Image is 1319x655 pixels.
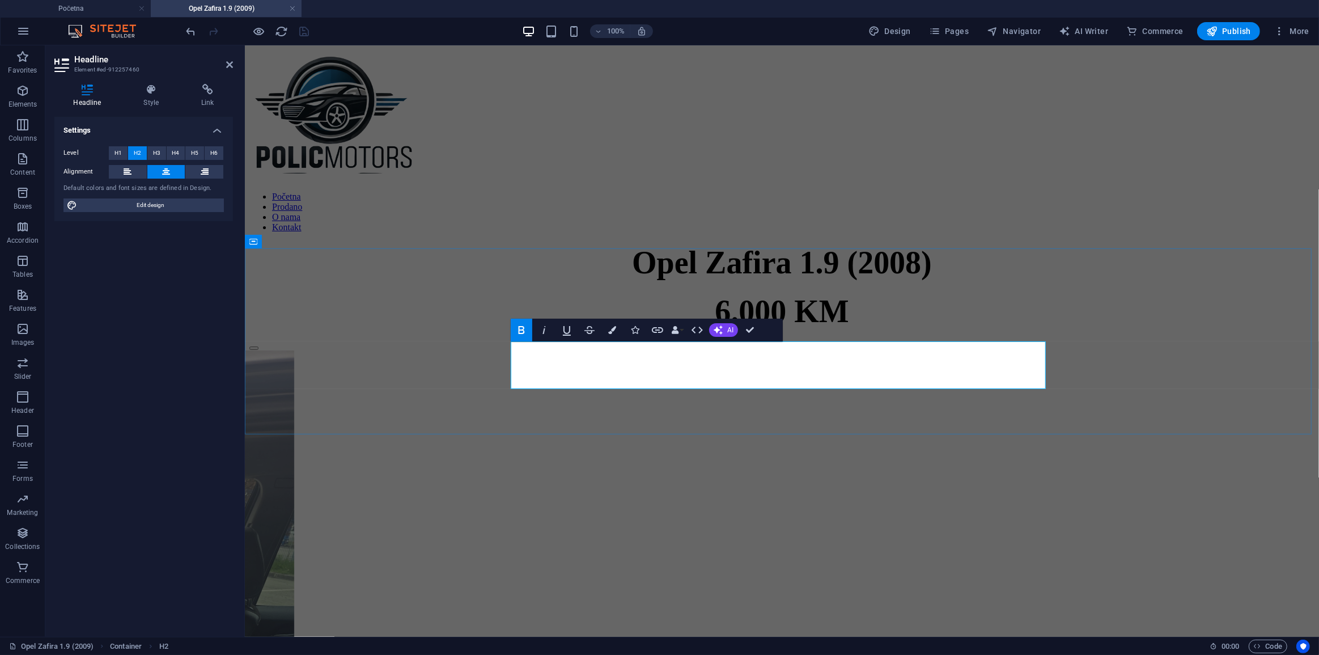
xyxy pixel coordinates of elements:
[12,440,33,449] p: Footer
[114,146,122,160] span: H1
[709,323,738,337] button: AI
[275,24,289,38] button: reload
[868,26,911,37] span: Design
[929,26,969,37] span: Pages
[1122,22,1188,40] button: Commerce
[172,146,179,160] span: H4
[63,198,224,212] button: Edit design
[63,146,109,160] label: Level
[511,319,532,341] button: Bold (Ctrl+B)
[1054,22,1113,40] button: AI Writer
[74,54,233,65] h2: Headline
[183,84,233,108] h4: Link
[637,26,647,36] i: On resize automatically adjust zoom level to fit chosen device.
[727,327,733,333] span: AI
[1296,640,1310,653] button: Usercentrics
[601,319,623,341] button: Colors
[579,319,600,341] button: Strikethrough
[864,22,915,40] div: Design (Ctrl+Alt+Y)
[151,2,302,15] h4: Opel Zafira 1.9 (2009)
[134,146,141,160] span: H2
[65,24,150,38] img: Editor Logo
[10,168,35,177] p: Content
[9,100,37,109] p: Elements
[109,146,128,160] button: H1
[864,22,915,40] button: Design
[159,640,168,653] span: Click to select. Double-click to edit
[1254,640,1282,653] span: Code
[7,508,38,517] p: Marketing
[470,248,604,284] span: 6.000 KM
[590,24,630,38] button: 100%
[533,319,555,341] button: Italic (Ctrl+I)
[5,542,40,551] p: Collections
[167,146,185,160] button: H4
[14,372,32,381] p: Slider
[54,84,125,108] h4: Headline
[11,406,34,415] p: Header
[8,66,37,75] p: Favorites
[185,146,204,160] button: H5
[9,304,36,313] p: Features
[12,474,33,483] p: Forms
[12,270,33,279] p: Tables
[63,184,224,193] div: Default colors and font sizes are defined in Design.
[9,134,37,143] p: Columns
[1222,640,1239,653] span: 00 00
[1274,26,1309,37] span: More
[110,640,168,653] nav: breadcrumb
[185,25,198,38] i: Undo: Edit headline (Ctrl+Z)
[1229,642,1231,650] span: :
[80,198,220,212] span: Edit design
[6,576,40,585] p: Commerce
[556,319,578,341] button: Underline (Ctrl+U)
[1197,22,1260,40] button: Publish
[54,117,233,137] h4: Settings
[624,319,646,341] button: Icons
[63,165,109,179] label: Alignment
[191,146,198,160] span: H5
[686,319,708,341] button: HTML
[1126,26,1184,37] span: Commerce
[607,24,625,38] h6: 100%
[205,146,223,160] button: H6
[1206,26,1251,37] span: Publish
[11,338,35,347] p: Images
[669,319,685,341] button: Data Bindings
[14,202,32,211] p: Boxes
[987,26,1041,37] span: Navigator
[210,146,218,160] span: H6
[153,146,160,160] span: H3
[647,319,668,341] button: Link
[1210,640,1240,653] h6: Session time
[184,24,198,38] button: undo
[147,146,166,160] button: H3
[924,22,973,40] button: Pages
[1269,22,1314,40] button: More
[7,236,39,245] p: Accordion
[110,640,142,653] span: Click to select. Double-click to edit
[739,319,761,341] button: Confirm (Ctrl+⏎)
[982,22,1045,40] button: Navigator
[1249,640,1287,653] button: Code
[9,640,94,653] a: Click to cancel selection. Double-click to open Pages
[128,146,147,160] button: H2
[1059,26,1108,37] span: AI Writer
[74,65,210,75] h3: Element #ed-912257460
[125,84,183,108] h4: Style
